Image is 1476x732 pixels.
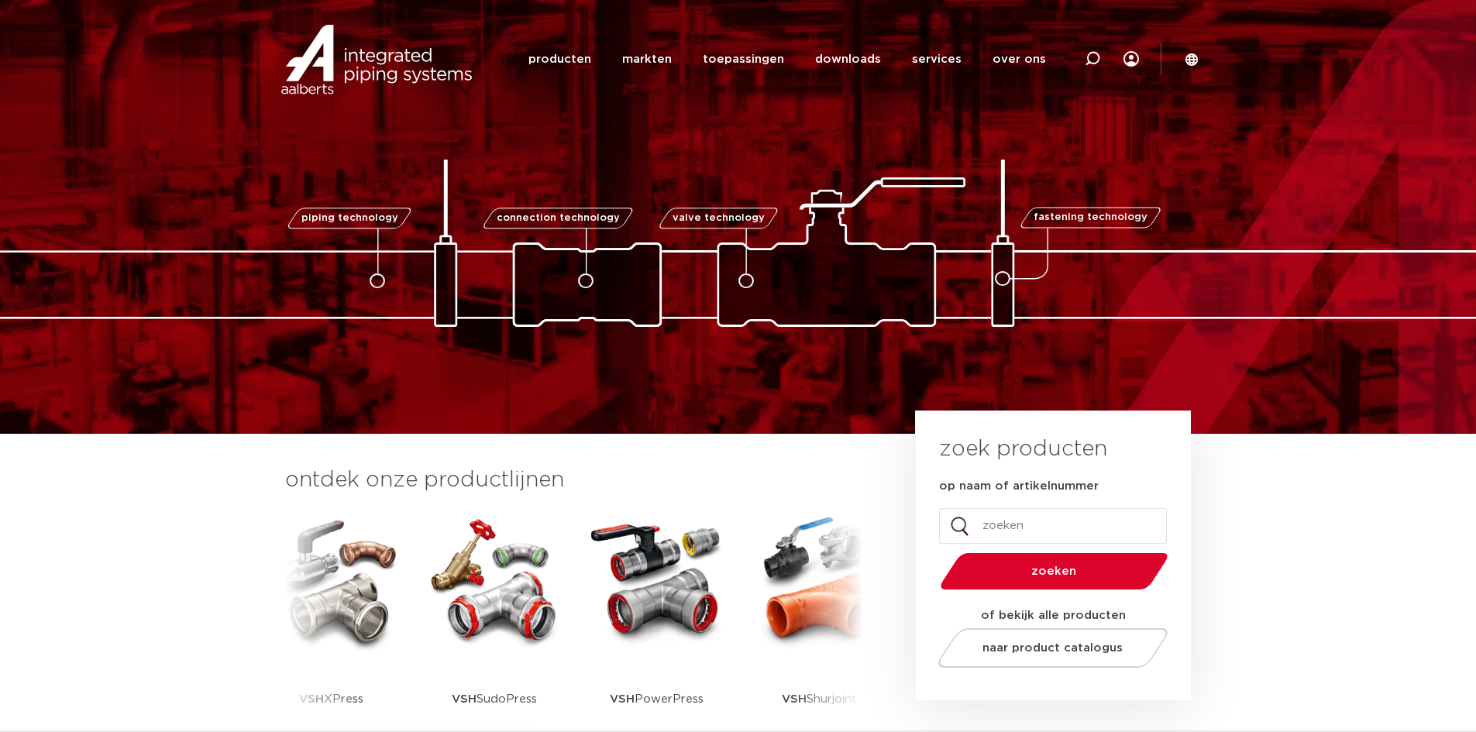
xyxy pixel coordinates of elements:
span: fastening technology [1034,213,1147,223]
h3: zoek producten [939,434,1107,465]
span: piping technology [301,213,398,223]
strong: of bekijk alle producten [981,610,1126,621]
nav: Menu [528,29,1046,89]
a: toepassingen [703,29,784,89]
strong: VSH [610,693,635,705]
span: naar product catalogus [982,642,1123,654]
a: markten [622,29,672,89]
span: connection technology [496,213,619,223]
strong: VSH [452,693,477,705]
strong: VSH [299,693,324,705]
strong: VSH [782,693,807,705]
a: over ons [993,29,1046,89]
h3: ontdek onze productlijnen [285,465,863,496]
label: op naam of artikelnummer [939,479,1099,494]
button: zoeken [934,552,1174,591]
a: naar product catalogus [934,628,1172,668]
input: zoeken [939,508,1167,544]
a: services [912,29,962,89]
span: valve technology [673,213,765,223]
span: zoeken [980,565,1128,577]
a: producten [528,29,591,89]
a: downloads [815,29,881,89]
